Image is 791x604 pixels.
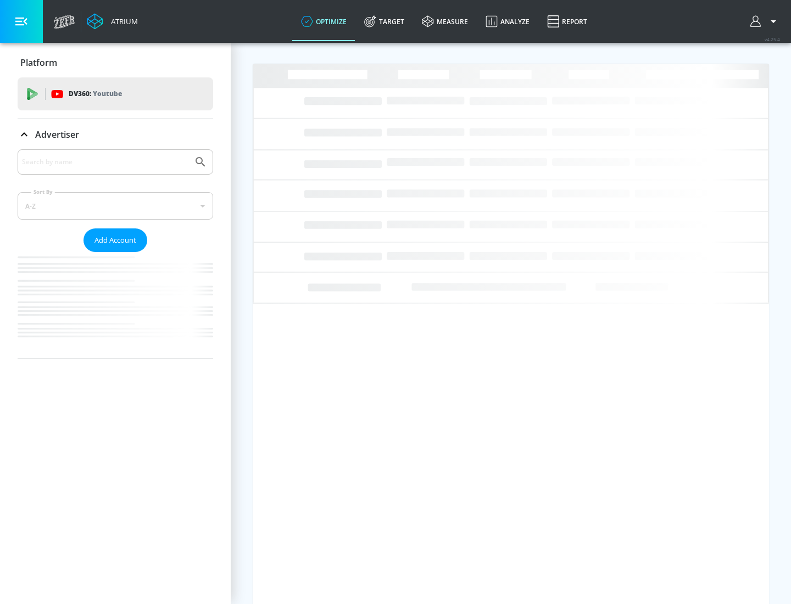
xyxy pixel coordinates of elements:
div: Advertiser [18,149,213,359]
nav: list of Advertiser [18,252,213,359]
a: Report [538,2,596,41]
a: Analyze [477,2,538,41]
a: optimize [292,2,355,41]
label: Sort By [31,188,55,195]
input: Search by name [22,155,188,169]
button: Add Account [83,228,147,252]
p: Platform [20,57,57,69]
p: DV360: [69,88,122,100]
a: measure [413,2,477,41]
div: Atrium [107,16,138,26]
div: DV360: Youtube [18,77,213,110]
p: Advertiser [35,128,79,141]
div: Platform [18,47,213,78]
span: Add Account [94,234,136,247]
div: A-Z [18,192,213,220]
div: Advertiser [18,119,213,150]
span: v 4.25.4 [765,36,780,42]
a: Atrium [87,13,138,30]
p: Youtube [93,88,122,99]
a: Target [355,2,413,41]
